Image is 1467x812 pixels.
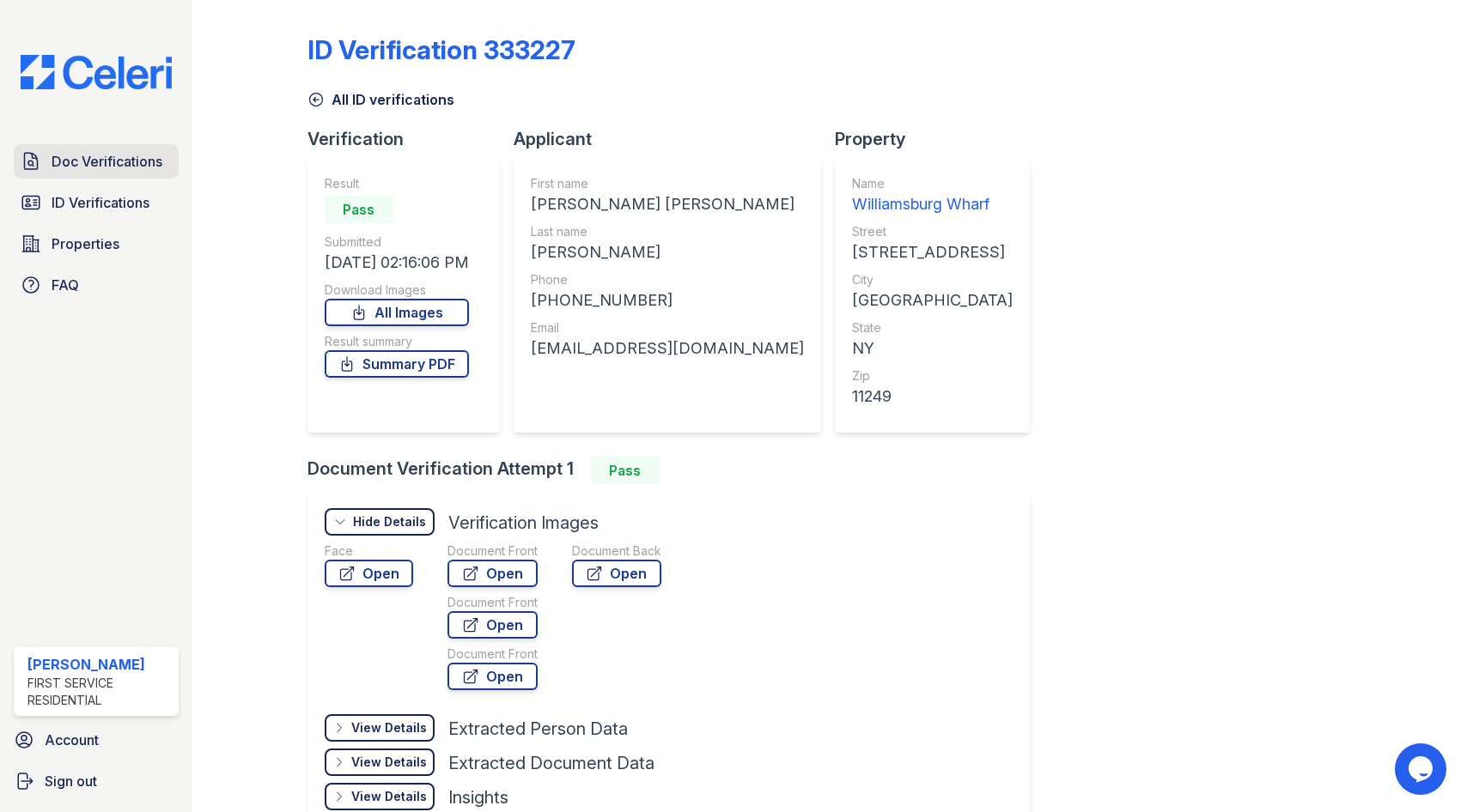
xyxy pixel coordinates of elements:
a: Summary PDF [325,350,469,378]
div: State [852,319,1013,336]
div: Applicant [514,127,835,151]
div: ID Verification 333227 [307,34,575,65]
a: Open [447,611,538,639]
div: [GEOGRAPHIC_DATA] [852,288,1013,312]
div: Street [852,223,1013,240]
div: [EMAIL_ADDRESS][DOMAIN_NAME] [531,336,804,361]
div: Property [835,127,1044,151]
a: FAQ [14,268,179,302]
div: Zip [852,367,1013,385]
div: Williamsburg Wharf [852,192,1013,216]
div: Verification Images [448,511,599,535]
a: All Images [325,299,469,326]
div: First Service Residential [27,675,172,709]
a: Open [447,663,538,690]
div: Phone [531,271,804,288]
div: View Details [351,719,427,736]
div: [STREET_ADDRESS] [852,240,1013,264]
div: Document Verification Attempt 1 [307,457,1044,484]
a: Account [7,723,186,757]
div: City [852,271,1013,288]
div: View Details [351,788,427,805]
div: Document Back [572,542,661,560]
div: [PERSON_NAME] [PERSON_NAME] [531,192,804,216]
div: Insights [448,785,508,809]
span: Properties [52,233,119,254]
a: Open [447,560,538,587]
a: Properties [14,227,179,261]
div: Pass [325,196,393,223]
div: Extracted Document Data [448,751,654,775]
div: [PERSON_NAME] [531,240,804,264]
img: CE_Logo_Blue-a8612792a0a2168367f1c8372b55b34899dd931a85d93a1a3d3e32e68fde9ad4.png [7,55,186,89]
a: Open [572,560,661,587]
div: NY [852,336,1013,361]
span: Sign out [45,771,97,791]
div: Pass [591,457,660,484]
div: Document Front [447,594,538,611]
a: Open [325,560,413,587]
div: Last name [531,223,804,240]
div: Result summary [325,333,469,350]
div: Download Images [325,282,469,299]
div: [PHONE_NUMBER] [531,288,804,312]
div: [DATE] 02:16:06 PM [325,251,469,275]
div: Submitted [325,233,469,251]
div: First name [531,175,804,192]
div: Verification [307,127,514,151]
div: Name [852,175,1013,192]
div: Hide Details [353,513,426,530]
a: Sign out [7,764,186,798]
iframe: chat widget [1395,743,1450,795]
div: Document Front [447,542,538,560]
span: ID Verifications [52,192,149,213]
a: All ID verifications [307,89,454,110]
div: View Details [351,754,427,771]
span: Account [45,730,99,750]
a: Name Williamsburg Wharf [852,175,1013,216]
span: FAQ [52,275,79,295]
div: Extracted Person Data [448,717,628,741]
div: Result [325,175,469,192]
div: Email [531,319,804,336]
a: ID Verifications [14,185,179,220]
div: 11249 [852,385,1013,409]
div: Face [325,542,413,560]
span: Doc Verifications [52,151,162,172]
div: [PERSON_NAME] [27,654,172,675]
div: Document Front [447,645,538,663]
a: Doc Verifications [14,144,179,179]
